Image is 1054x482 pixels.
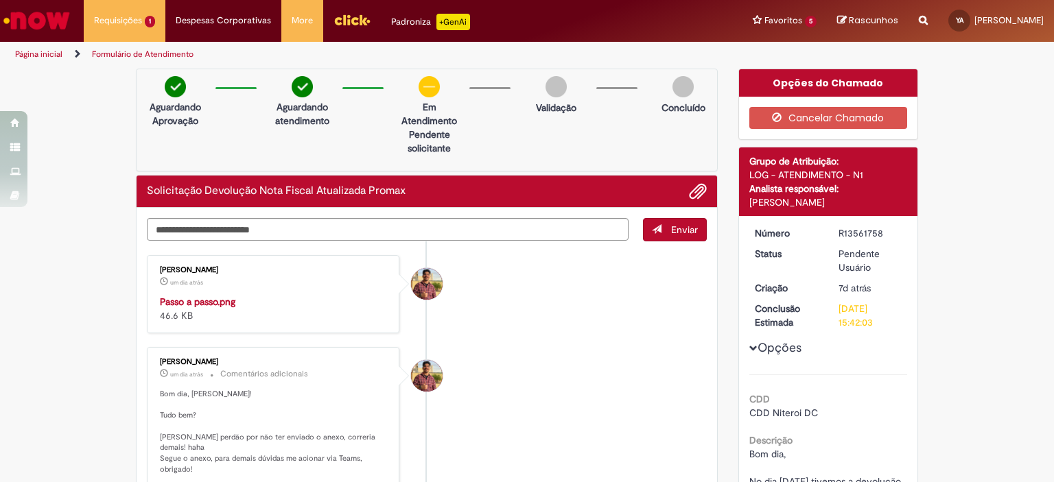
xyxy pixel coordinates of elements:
[145,16,155,27] span: 1
[749,195,908,209] div: [PERSON_NAME]
[170,278,203,287] time: 29/09/2025 08:39:17
[411,268,443,300] div: Vitor Jeremias Da Silva
[1,7,72,34] img: ServiceNow
[839,247,902,274] div: Pendente Usuário
[749,168,908,182] div: LOG - ATENDIMENTO - N1
[956,16,963,25] span: YA
[142,100,209,128] p: Aguardando Aprovação
[839,302,902,329] div: [DATE] 15:42:03
[160,389,388,475] p: Bom dia, [PERSON_NAME]! Tudo bem? [PERSON_NAME] perdão por não ter enviado o anexo, correria dema...
[436,14,470,30] p: +GenAi
[165,76,186,97] img: check-circle-green.png
[643,218,707,241] button: Enviar
[749,107,908,129] button: Cancelar Chamado
[974,14,1044,26] span: [PERSON_NAME]
[839,282,871,294] time: 24/09/2025 09:30:46
[10,42,692,67] ul: Trilhas de página
[745,281,829,295] dt: Criação
[745,226,829,240] dt: Número
[396,100,462,128] p: Em Atendimento
[839,281,902,295] div: 24/09/2025 09:30:46
[849,14,898,27] span: Rascunhos
[536,101,576,115] p: Validação
[805,16,817,27] span: 5
[15,49,62,60] a: Página inicial
[292,76,313,97] img: check-circle-green.png
[220,368,308,380] small: Comentários adicionais
[391,14,470,30] div: Padroniza
[419,76,440,97] img: circle-minus.png
[170,278,203,287] span: um dia atrás
[764,14,802,27] span: Favoritos
[661,101,705,115] p: Concluído
[749,182,908,195] div: Analista responsável:
[292,14,313,27] span: More
[160,266,388,274] div: [PERSON_NAME]
[749,407,818,419] span: CDD Niteroi DC
[170,370,203,378] time: 29/09/2025 08:39:01
[839,282,871,294] span: 7d atrás
[176,14,271,27] span: Despesas Corporativas
[671,224,698,236] span: Enviar
[749,434,793,446] b: Descrição
[749,154,908,168] div: Grupo de Atribuição:
[837,14,898,27] a: Rascunhos
[160,295,388,322] div: 46.6 KB
[745,302,829,329] dt: Conclusão Estimada
[147,185,406,197] h2: Solicitação Devolução Nota Fiscal Atualizada Promax Histórico de tíquete
[92,49,194,60] a: Formulário de Atendimento
[689,182,707,200] button: Adicionar anexos
[170,370,203,378] span: um dia atrás
[411,360,443,391] div: Vitor Jeremias Da Silva
[745,247,829,261] dt: Status
[396,128,462,155] p: Pendente solicitante
[749,393,770,405] b: CDD
[739,69,918,97] div: Opções do Chamado
[839,226,902,240] div: R13561758
[147,218,629,241] textarea: Digite sua mensagem aqui...
[94,14,142,27] span: Requisições
[269,100,336,128] p: Aguardando atendimento
[546,76,567,97] img: img-circle-grey.png
[672,76,694,97] img: img-circle-grey.png
[333,10,371,30] img: click_logo_yellow_360x200.png
[160,296,235,308] a: Passo a passo.png
[160,358,388,366] div: [PERSON_NAME]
